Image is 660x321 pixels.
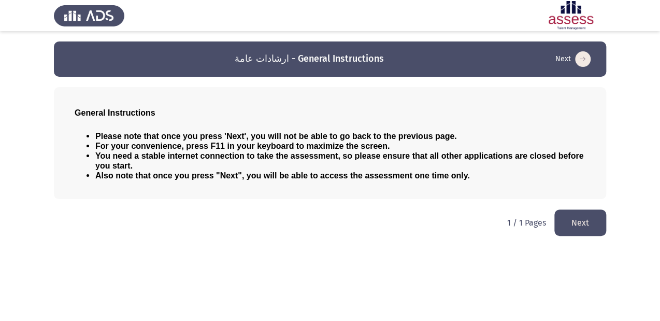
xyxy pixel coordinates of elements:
[507,218,546,228] p: 1 / 1 Pages
[95,142,390,150] span: For your convenience, press F11 in your keyboard to maximize the screen.
[95,132,457,141] span: Please note that once you press 'Next', you will not be able to go back to the previous page.
[95,171,470,180] span: Also note that once you press "Next", you will be able to access the assessment one time only.
[536,1,606,30] img: Assessment logo of ASSESS Employability - EBI
[95,151,583,170] span: You need a stable internet connection to take the assessment, so please ensure that all other app...
[235,52,384,65] h3: ارشادات عامة - General Instructions
[552,51,594,67] button: load next page
[554,210,606,236] button: load next page
[75,108,155,117] span: General Instructions
[54,1,124,30] img: Assess Talent Management logo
